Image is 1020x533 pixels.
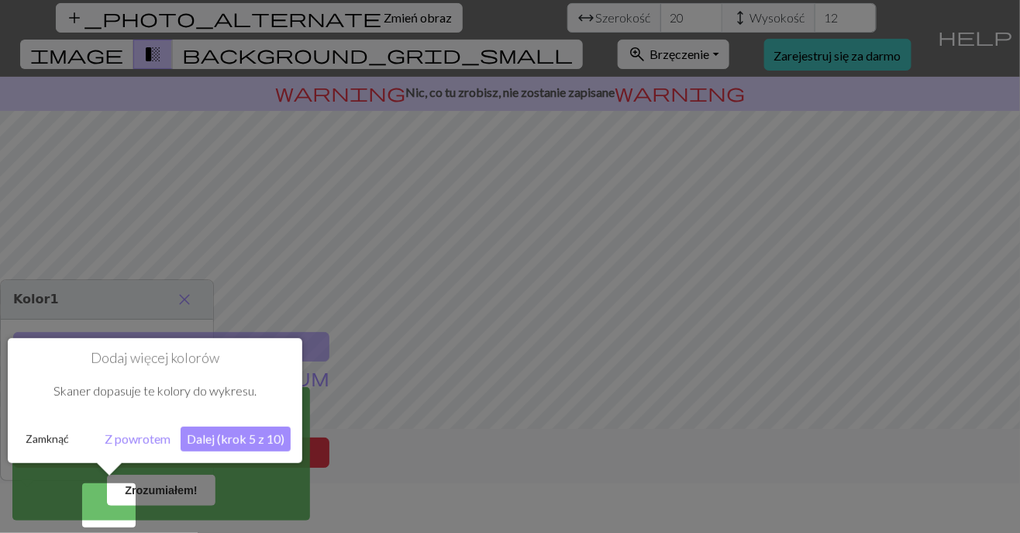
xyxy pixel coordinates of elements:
[105,431,171,446] font: Z powrotem
[181,427,291,452] button: Dalej (krok 5 z 10)
[19,350,291,367] h1: Dodaj więcej kolorów
[53,383,257,398] font: Skaner dopasuje te kolory do wykresu.
[98,427,177,452] button: Z powrotem
[19,427,75,451] button: Zamknąć
[187,431,284,446] font: Dalej (krok 5 z 10)
[26,432,69,445] font: Zamknąć
[91,349,219,366] font: Dodaj więcej kolorów
[8,338,302,463] div: Dodaj więcej kolorów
